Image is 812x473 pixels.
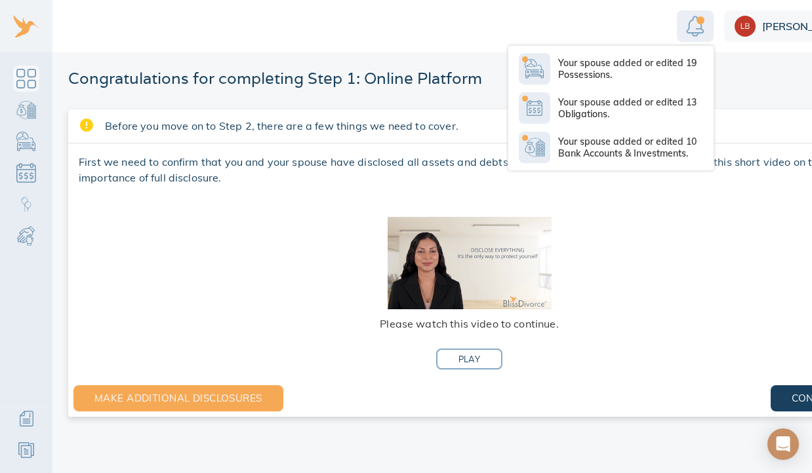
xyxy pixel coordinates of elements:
a: Personal Possessions [13,128,39,155]
img: cac8cfc392767eae5392c90a9589ad31 [735,16,756,37]
a: Resources [13,437,39,463]
span: PLAY [458,352,481,367]
a: Child Custody & Parenting [13,191,39,218]
span: Make Additional Disclosures [94,390,262,407]
a: Make Additional Disclosures [73,385,283,411]
a: Your spouse added or edited 10 Bank Accounts & Investments. [514,128,708,167]
a: Debts & Obligations [13,160,39,186]
h1: Congratulations for completing Step 1: Online Platform [68,68,482,88]
p: Your spouse added or edited 10 Bank Accounts & Investments. [558,136,708,159]
img: Notification [686,16,704,37]
p: Your spouse added or edited 13 Obligations. [558,96,708,120]
a: Your spouse added or edited 19 Possessions. [514,49,708,88]
div: Open Intercom Messenger [767,428,799,460]
img: obligations.svg [527,100,542,116]
a: Additional Information [13,406,39,432]
button: PLAY [436,349,503,369]
a: Dashboard [13,66,39,92]
img: disclose-everything_20220809_cover.png [388,217,552,309]
p: Please watch this video to continue. [380,316,558,331]
a: Your spouse added or edited 13 Obligations. [514,88,708,128]
p: Your spouse added or edited 19 Possessions. [558,57,708,81]
img: possessions.svg [525,59,544,79]
a: Bank Accounts & Investments [13,97,39,123]
img: finances.svg [525,138,545,157]
a: Child & Spousal Support [13,223,39,249]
